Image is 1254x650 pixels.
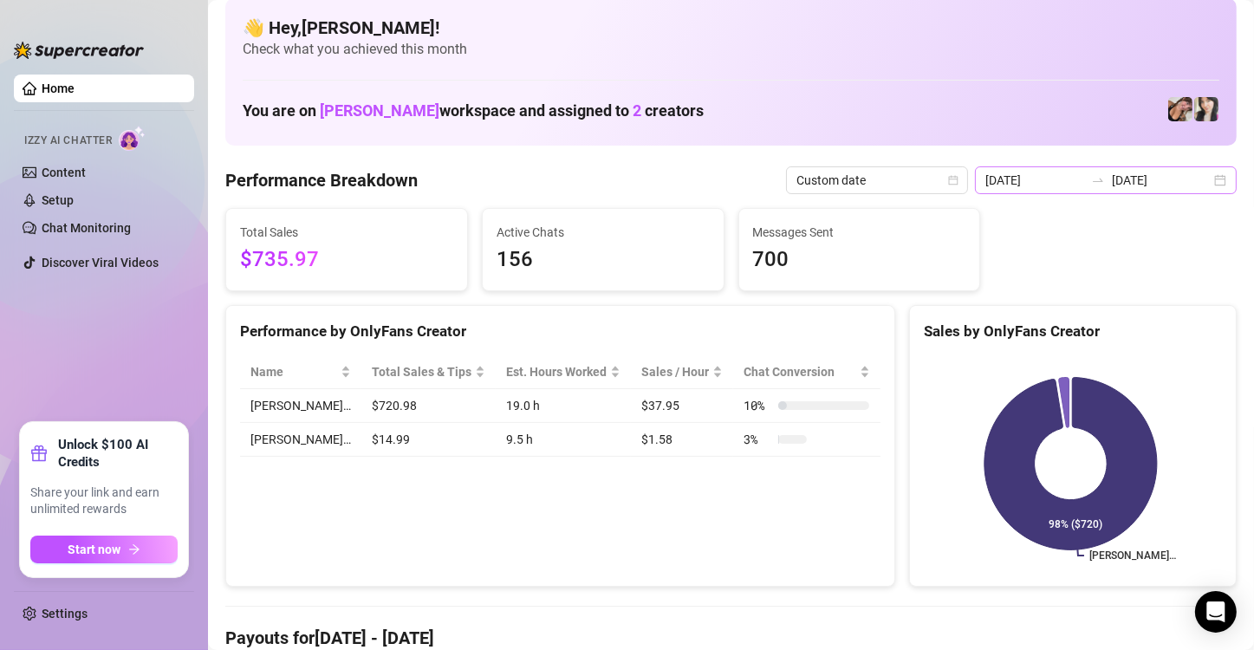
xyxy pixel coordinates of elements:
[243,16,1219,40] h4: 👋 Hey, [PERSON_NAME] !
[631,423,733,457] td: $1.58
[42,607,88,621] a: Settings
[496,423,631,457] td: 9.5 h
[42,256,159,270] a: Discover Viral Videos
[58,436,178,471] strong: Unlock $100 AI Credits
[42,166,86,179] a: Content
[753,244,966,276] span: 700
[225,168,418,192] h4: Performance Breakdown
[924,320,1222,343] div: Sales by OnlyFans Creator
[1089,549,1176,562] text: [PERSON_NAME]…
[496,389,631,423] td: 19.0 h
[1194,97,1218,121] img: Christina
[225,626,1237,650] h4: Payouts for [DATE] - [DATE]
[240,320,880,343] div: Performance by OnlyFans Creator
[30,445,48,462] span: gift
[948,175,958,185] span: calendar
[497,223,710,242] span: Active Chats
[361,423,496,457] td: $14.99
[24,133,112,149] span: Izzy AI Chatter
[1091,173,1105,187] span: swap-right
[68,543,121,556] span: Start now
[42,193,74,207] a: Setup
[119,126,146,151] img: AI Chatter
[1168,97,1192,121] img: Christina
[243,40,1219,59] span: Check what you achieved this month
[243,101,704,120] h1: You are on workspace and assigned to creators
[240,355,361,389] th: Name
[42,221,131,235] a: Chat Monitoring
[250,362,337,381] span: Name
[30,536,178,563] button: Start nowarrow-right
[985,171,1084,190] input: Start date
[744,430,771,449] span: 3 %
[240,423,361,457] td: [PERSON_NAME]…
[320,101,439,120] span: [PERSON_NAME]
[361,389,496,423] td: $720.98
[128,543,140,556] span: arrow-right
[240,223,453,242] span: Total Sales
[240,389,361,423] td: [PERSON_NAME]…
[1112,171,1211,190] input: End date
[1195,591,1237,633] div: Open Intercom Messenger
[42,81,75,95] a: Home
[744,396,771,415] span: 10 %
[796,167,958,193] span: Custom date
[506,362,607,381] div: Est. Hours Worked
[497,244,710,276] span: 156
[240,244,453,276] span: $735.97
[14,42,144,59] img: logo-BBDzfeDw.svg
[631,355,733,389] th: Sales / Hour
[744,362,855,381] span: Chat Conversion
[633,101,641,120] span: 2
[361,355,496,389] th: Total Sales & Tips
[372,362,471,381] span: Total Sales & Tips
[641,362,709,381] span: Sales / Hour
[631,389,733,423] td: $37.95
[753,223,966,242] span: Messages Sent
[733,355,880,389] th: Chat Conversion
[1091,173,1105,187] span: to
[30,484,178,518] span: Share your link and earn unlimited rewards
